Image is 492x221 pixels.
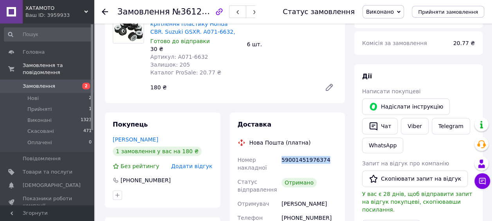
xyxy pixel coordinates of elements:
a: [PERSON_NAME] [113,136,158,143]
button: Чат [362,118,398,134]
div: 6 шт. [244,39,341,50]
span: Нові [27,95,39,102]
div: 59001451976374 [280,153,339,175]
div: 30 ₴ [150,45,241,53]
span: Виконано [366,9,394,15]
div: Нова Пошта (платна) [247,139,313,147]
span: Артикул: A071-6632 [150,54,208,60]
span: Покупець [113,121,148,128]
span: 0 [89,139,92,146]
span: 1323 [81,117,92,124]
a: Втулка гумова + металева для кріплення пластику Honda CBR. Suzuki GSXR. A071-6632, [150,13,241,35]
span: Комісія за замовлення [362,40,427,46]
span: Замовлення та повідомлення [23,62,94,76]
span: Оплачені [27,139,52,146]
span: Готово до відправки [150,38,210,44]
div: 180 ₴ [147,82,318,93]
div: [PHONE_NUMBER] [120,176,171,184]
span: Прийняті [27,106,52,113]
span: Без рейтингу [121,163,159,169]
a: WhatsApp [362,138,403,153]
input: Пошук [4,27,92,42]
span: Додати відгук [171,163,212,169]
div: Статус замовлення [283,8,355,16]
span: №361218816 [172,7,228,16]
span: Статус відправлення [238,179,277,193]
button: Чат з покупцем [474,173,490,189]
span: Запит на відгук про компанію [362,160,449,167]
span: ХАТАМОТО [25,5,84,12]
button: Скопіювати запит на відгук [362,170,468,187]
a: Telegram [432,118,470,134]
span: Показники роботи компанії [23,195,72,209]
span: Замовлення [23,83,55,90]
button: Надіслати інструкцію [362,98,450,115]
div: Ваш ID: 3959933 [25,12,94,19]
span: Скасовані [27,128,54,135]
span: Номер накладної [238,157,267,171]
button: Прийняти замовлення [412,6,484,18]
div: Отримано [281,178,317,187]
span: 2 [89,95,92,102]
div: Повернутися назад [102,8,108,16]
span: Залишок: 205 [150,62,190,68]
div: [PERSON_NAME] [280,197,339,211]
span: Написати покупцеві [362,88,420,94]
span: 1 [89,106,92,113]
a: Редагувати [321,80,337,95]
span: Каталог ProSale: 20.77 ₴ [150,69,221,76]
span: 20.77 ₴ [453,40,475,46]
a: Viber [401,118,428,134]
span: Повідомлення [23,155,61,162]
span: Виконані [27,117,52,124]
div: 1 замовлення у вас на 180 ₴ [113,147,202,156]
span: 471 [83,128,92,135]
span: У вас є 28 днів, щоб відправити запит на відгук покупцеві, скопіювавши посилання. [362,191,472,213]
span: [DEMOGRAPHIC_DATA] [23,182,81,189]
span: 2 [82,83,90,89]
span: Замовлення [117,7,170,16]
span: Прийняти замовлення [418,9,478,15]
span: Головна [23,49,45,56]
span: Отримувач [238,201,269,207]
span: Доставка [238,121,272,128]
img: Втулка гумова + металева для кріплення пластику Honda CBR. Suzuki GSXR. A071-6632, [113,13,144,43]
span: Дії [362,72,372,80]
span: Товари та послуги [23,168,72,176]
